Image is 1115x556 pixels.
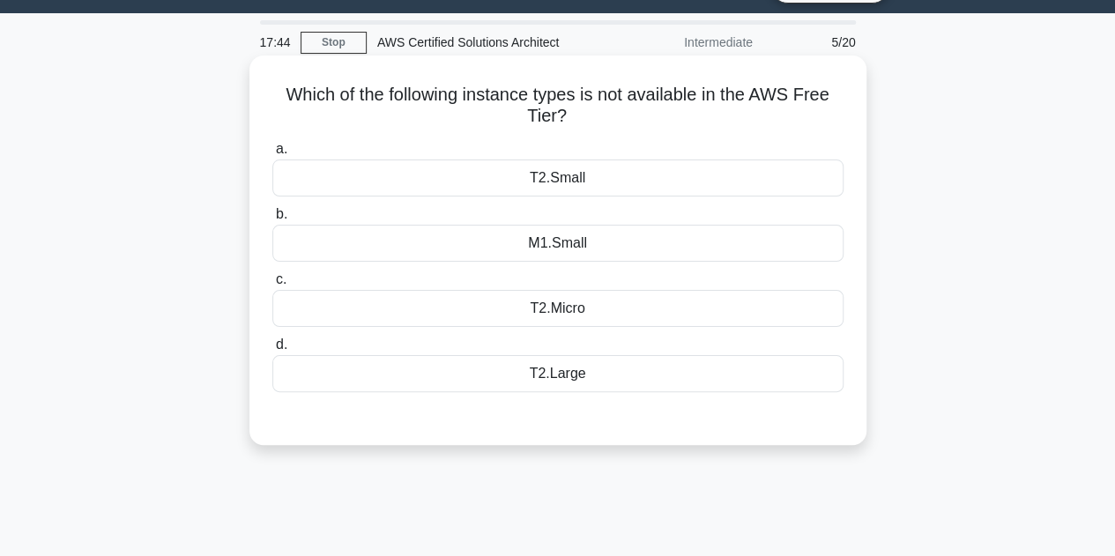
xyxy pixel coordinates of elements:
[272,355,844,392] div: T2.Large
[763,25,866,60] div: 5/20
[272,225,844,262] div: M1.Small
[367,25,609,60] div: AWS Certified Solutions Architect
[276,206,287,221] span: b.
[609,25,763,60] div: Intermediate
[276,271,286,286] span: c.
[276,337,287,352] span: d.
[301,32,367,54] a: Stop
[249,25,301,60] div: 17:44
[271,84,845,128] h5: Which of the following instance types is not available in the AWS Free Tier?
[272,159,844,196] div: T2.Small
[276,141,287,156] span: a.
[272,290,844,327] div: T2.Micro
